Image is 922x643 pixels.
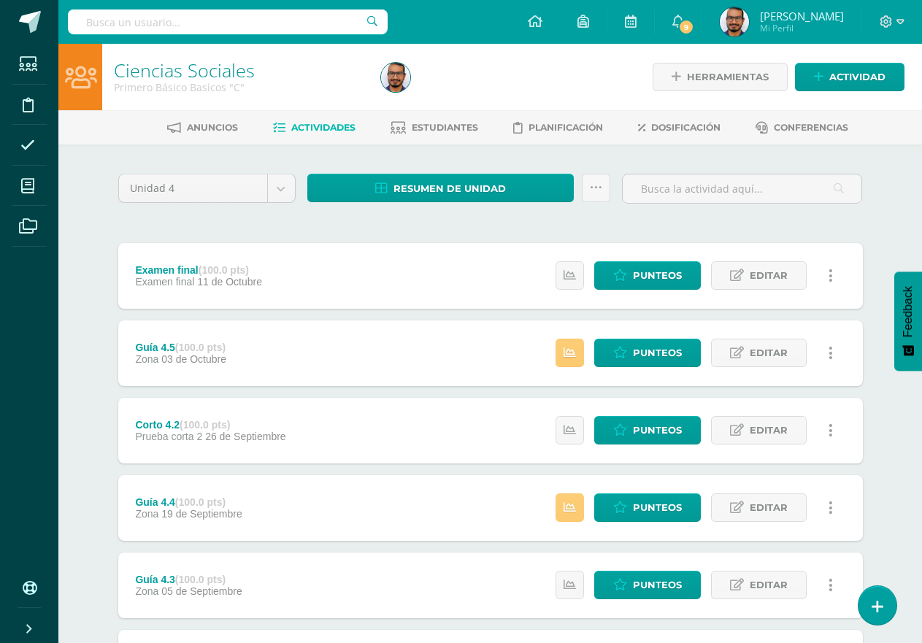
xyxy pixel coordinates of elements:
a: Estudiantes [391,116,478,139]
span: 11 de Octubre [197,276,262,288]
h1: Ciencias Sociales [114,60,364,80]
input: Busca un usuario... [68,9,388,34]
span: Anuncios [187,122,238,133]
div: Primero Básico Basicos 'C' [114,80,364,94]
span: 03 de Octubre [161,353,226,365]
a: Herramientas [653,63,788,91]
div: Corto 4.2 [135,419,285,431]
div: Guía 4.5 [135,342,226,353]
span: Conferencias [774,122,848,133]
span: Editar [750,571,788,598]
button: Feedback - Mostrar encuesta [894,272,922,371]
span: 05 de Septiembre [161,585,242,597]
span: Punteos [633,494,682,521]
span: Estudiantes [412,122,478,133]
span: Herramientas [687,63,769,91]
div: Examen final [135,264,262,276]
span: Editar [750,262,788,289]
span: Planificación [529,122,603,133]
span: Punteos [633,262,682,289]
a: Punteos [594,493,701,522]
img: 08be2d55319ba3387df66664f4822257.png [381,63,410,92]
div: Guía 4.3 [135,574,242,585]
span: Actividad [829,63,885,91]
span: Zona [135,585,158,597]
a: Actividad [795,63,904,91]
span: Punteos [633,571,682,598]
span: 9 [678,19,694,35]
a: Punteos [594,416,701,444]
strong: (100.0 pts) [175,496,226,508]
a: Planificación [513,116,603,139]
a: Ciencias Sociales [114,58,255,82]
a: Dosificación [638,116,721,139]
input: Busca la actividad aquí... [623,174,861,203]
a: Resumen de unidad [307,174,575,202]
span: Actividades [291,122,356,133]
span: Punteos [633,417,682,444]
span: Prueba corta 2 [135,431,202,442]
strong: (100.0 pts) [175,574,226,585]
div: Guía 4.4 [135,496,242,508]
span: 26 de Septiembre [205,431,286,442]
span: Unidad 4 [130,174,256,202]
span: Zona [135,508,158,520]
span: Feedback [902,286,915,337]
a: Punteos [594,339,701,367]
img: 08be2d55319ba3387df66664f4822257.png [720,7,749,36]
span: Mi Perfil [760,22,844,34]
span: 19 de Septiembre [161,508,242,520]
strong: (100.0 pts) [199,264,249,276]
span: Examen final [135,276,194,288]
strong: (100.0 pts) [180,419,230,431]
span: Editar [750,339,788,366]
span: Editar [750,417,788,444]
a: Punteos [594,261,701,290]
a: Anuncios [167,116,238,139]
a: Punteos [594,571,701,599]
strong: (100.0 pts) [175,342,226,353]
a: Conferencias [756,116,848,139]
span: Punteos [633,339,682,366]
span: Zona [135,353,158,365]
a: Unidad 4 [119,174,295,202]
span: Resumen de unidad [393,175,506,202]
a: Actividades [273,116,356,139]
span: Dosificación [651,122,721,133]
span: [PERSON_NAME] [760,9,844,23]
span: Editar [750,494,788,521]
